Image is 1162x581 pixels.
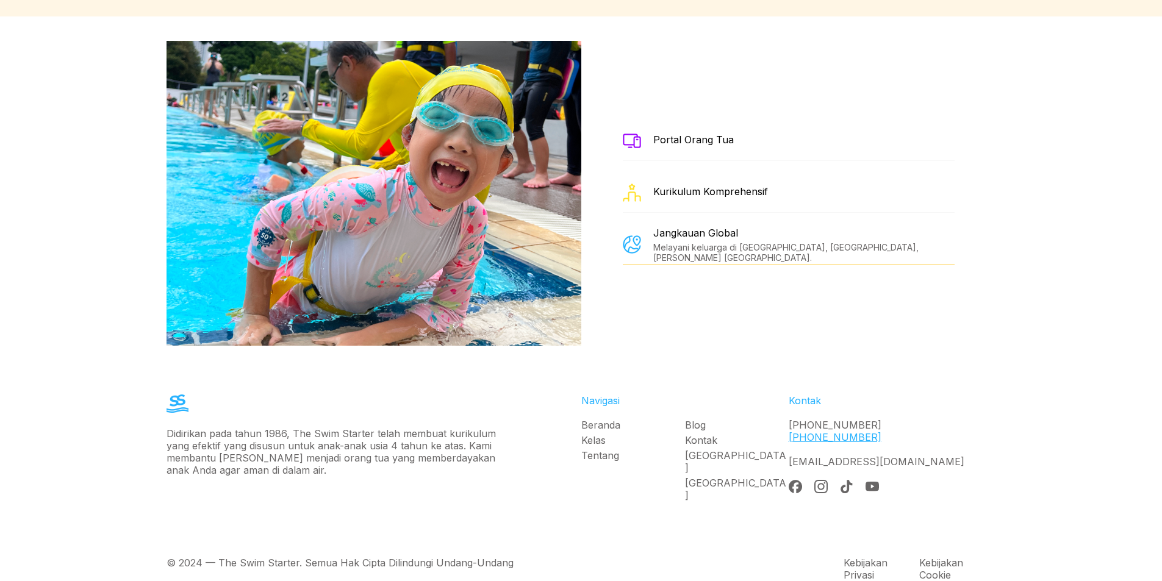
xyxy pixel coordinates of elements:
img: Jangkauan Global [162,41,586,346]
img: Jangkauan Global [623,235,641,254]
a: [EMAIL_ADDRESS][DOMAIN_NAME] [789,455,964,468]
img: The Swim Starter Logo [167,394,188,413]
a: Kelas [581,434,685,446]
a: Beranda [581,419,685,431]
img: Facebook [789,480,802,493]
a: Blog [685,419,789,431]
a: [GEOGRAPHIC_DATA] [685,477,789,501]
div: Kebijakan Cookie [919,557,996,581]
div: Kurikulum Komprehensif [653,185,768,198]
div: Portal Orang Tua [653,134,734,146]
a: [PHONE_NUMBER] [789,419,881,431]
img: Portal Orang Tua [623,134,641,148]
div: © 2024 — The Swim Starter. Semua Hak Cipta Dilindungi Undang-Undang [167,557,514,581]
img: Instagram [814,480,828,493]
a: Tentang [581,449,685,462]
div: Jangkauan Global [653,227,955,239]
div: Melayani keluarga di [GEOGRAPHIC_DATA], [GEOGRAPHIC_DATA], [PERSON_NAME] [GEOGRAPHIC_DATA]. [653,242,955,263]
div: Navigasi [581,394,789,407]
img: YouTube [866,480,879,493]
a: [PHONE_NUMBER] [789,431,881,443]
div: Kontak [789,394,996,407]
div: Didirikan pada tahun 1986, The Swim Starter telah membuat kurikulum yang efektif yang disusun unt... [167,427,498,476]
img: Kurikulum Komprehensif [623,184,641,202]
a: [GEOGRAPHIC_DATA] [685,449,789,474]
a: Kontak [685,434,789,446]
img: Tik Tok [840,480,853,493]
div: Kebijakan Privasi [844,557,919,581]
